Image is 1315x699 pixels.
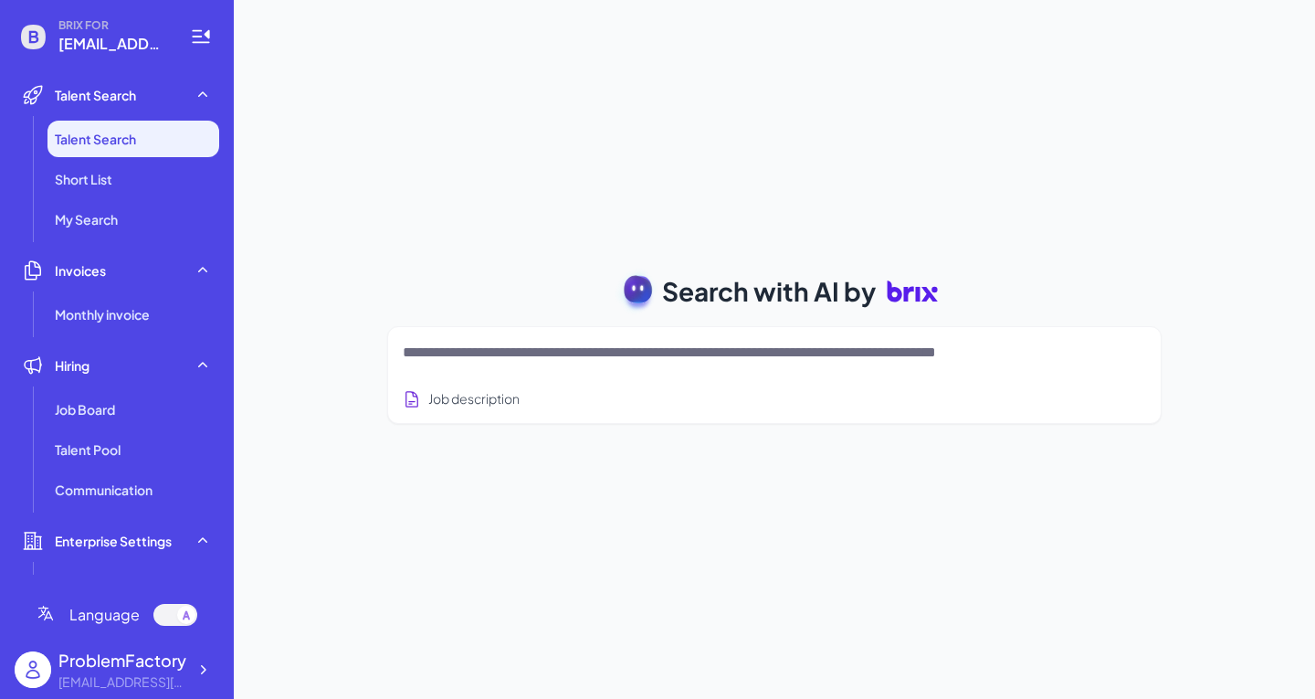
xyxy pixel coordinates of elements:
div: ProblemFactory [58,648,186,673]
span: Talent Search [55,86,136,104]
div: martixingwei@gmail.com [58,673,186,692]
span: Job Board [55,400,115,418]
span: Talent Pool [55,440,121,459]
img: user_logo.png [15,651,51,688]
span: Communication [55,481,153,499]
span: Monthly invoice [55,305,150,323]
span: Invoices [55,261,106,280]
span: martixingwei@gmail.com [58,33,168,55]
span: Short List [55,170,112,188]
span: Enterprise Settings [55,532,172,550]
span: Language [69,604,140,626]
span: Hiring [55,356,89,375]
span: BRIX FOR [58,18,168,33]
span: Talent Search [55,130,136,148]
span: Search with AI by [662,272,876,311]
span: My Search [55,210,118,228]
button: Search using job description [403,382,520,416]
